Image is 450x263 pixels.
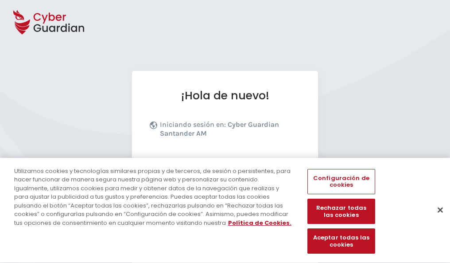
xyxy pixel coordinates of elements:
b: Cyber Guardian Santander AM [160,120,279,137]
h1: ¡Hola de nuevo! [150,89,300,102]
div: Utilizamos cookies y tecnologías similares propias y de terceros, de sesión o persistentes, para ... [14,167,294,228]
a: Más información sobre su privacidad, se abre en una nueva pestaña [228,219,291,227]
button: Aceptar todas las cookies [307,229,375,254]
button: Configuración de cookies [307,169,375,194]
button: Rechazar todas las cookies [307,199,375,224]
p: Iniciando sesión en: [160,120,298,142]
button: Cerrar [431,200,450,220]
